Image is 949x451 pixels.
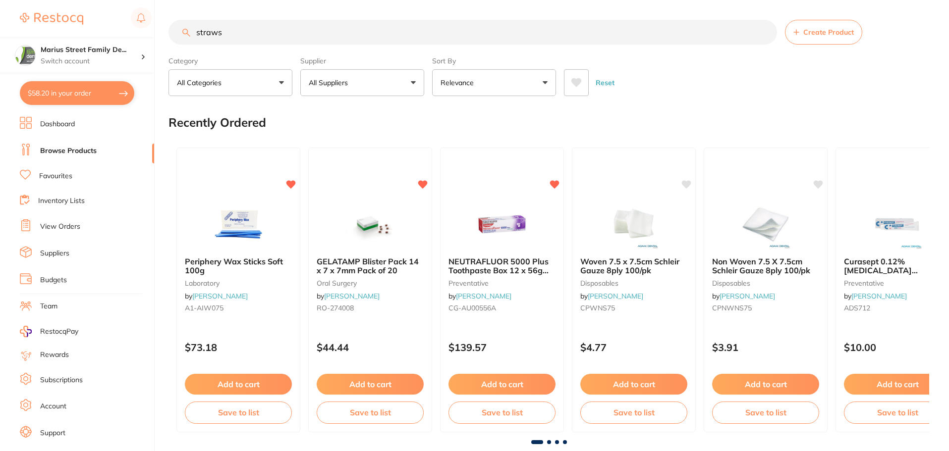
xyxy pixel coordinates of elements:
a: [PERSON_NAME] [324,292,380,301]
small: oral surgery [317,279,424,287]
a: Account [40,401,66,411]
button: Add to cart [185,374,292,395]
span: by [712,292,775,301]
button: $58.20 in your order [20,81,134,105]
small: CG-AU00556A [448,304,556,312]
small: preventative [448,279,556,287]
b: NEUTRAFLUOR 5000 Plus Toothpaste Box 12 x 56g Tubes [448,257,556,275]
small: disposables [712,279,819,287]
label: Sort By [432,56,556,65]
a: [PERSON_NAME] [720,292,775,301]
span: by [580,292,643,301]
button: Save to list [580,401,687,423]
b: Non Woven 7.5 X 7.5cm Schleir Gauze 8ply 100/pk [712,257,819,275]
small: laboratory [185,279,292,287]
a: [PERSON_NAME] [456,292,511,301]
button: Save to list [185,401,292,423]
small: RO-274008 [317,304,424,312]
input: Search Products [168,20,777,45]
img: Marius Street Family Dental [15,46,35,65]
a: [PERSON_NAME] [192,292,248,301]
small: disposables [580,279,687,287]
a: [PERSON_NAME] [588,292,643,301]
a: Browse Products [40,146,97,156]
p: $139.57 [448,342,556,353]
a: RestocqPay [20,326,78,337]
a: View Orders [40,222,80,232]
a: Rewards [40,350,69,360]
button: Create Product [785,20,862,45]
img: GELATAMP Blister Pack 14 x 7 x 7mm Pack of 20 [338,200,402,249]
small: CPWNS75 [580,304,687,312]
a: [PERSON_NAME] [851,292,907,301]
img: NEUTRAFLUOR 5000 Plus Toothpaste Box 12 x 56g Tubes [470,200,534,249]
a: Favourites [39,171,72,181]
small: A1-AIW075 [185,304,292,312]
button: Add to cart [580,374,687,395]
img: Restocq Logo [20,13,83,25]
a: Inventory Lists [38,196,85,206]
button: All Suppliers [300,69,424,96]
a: Suppliers [40,249,69,258]
button: Add to cart [448,374,556,395]
b: GELATAMP Blister Pack 14 x 7 x 7mm Pack of 20 [317,257,424,275]
span: by [448,292,511,301]
label: Category [168,56,292,65]
span: by [844,292,907,301]
small: CPNWNS75 [712,304,819,312]
img: Periphery Wax Sticks Soft 100g [206,200,271,249]
button: Save to list [317,401,424,423]
p: All Categories [177,78,225,88]
p: Switch account [41,56,141,66]
img: Woven 7.5 x 7.5cm Schleir Gauze 8ply 100/pk [602,200,666,249]
a: Team [40,301,57,311]
span: by [185,292,248,301]
p: $3.91 [712,342,819,353]
label: Supplier [300,56,424,65]
a: Support [40,428,65,438]
p: $44.44 [317,342,424,353]
h4: Marius Street Family Dental [41,45,141,55]
span: by [317,292,380,301]
button: Add to cart [712,374,819,395]
p: $73.18 [185,342,292,353]
a: Subscriptions [40,375,83,385]
span: Create Product [803,28,854,36]
button: Reset [593,69,617,96]
b: Woven 7.5 x 7.5cm Schleir Gauze 8ply 100/pk [580,257,687,275]
a: Dashboard [40,119,75,129]
h2: Recently Ordered [168,116,266,130]
img: Non Woven 7.5 X 7.5cm Schleir Gauze 8ply 100/pk [733,200,798,249]
p: Relevance [441,78,478,88]
button: All Categories [168,69,292,96]
p: All Suppliers [309,78,352,88]
a: Budgets [40,275,67,285]
a: Restocq Logo [20,7,83,30]
button: Add to cart [317,374,424,395]
span: RestocqPay [40,327,78,337]
p: $4.77 [580,342,687,353]
img: Curasept 0.12% Chlorhexidine Toothpaste 0.12% 75ml [865,200,930,249]
b: Periphery Wax Sticks Soft 100g [185,257,292,275]
img: RestocqPay [20,326,32,337]
button: Save to list [448,401,556,423]
button: Save to list [712,401,819,423]
button: Relevance [432,69,556,96]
